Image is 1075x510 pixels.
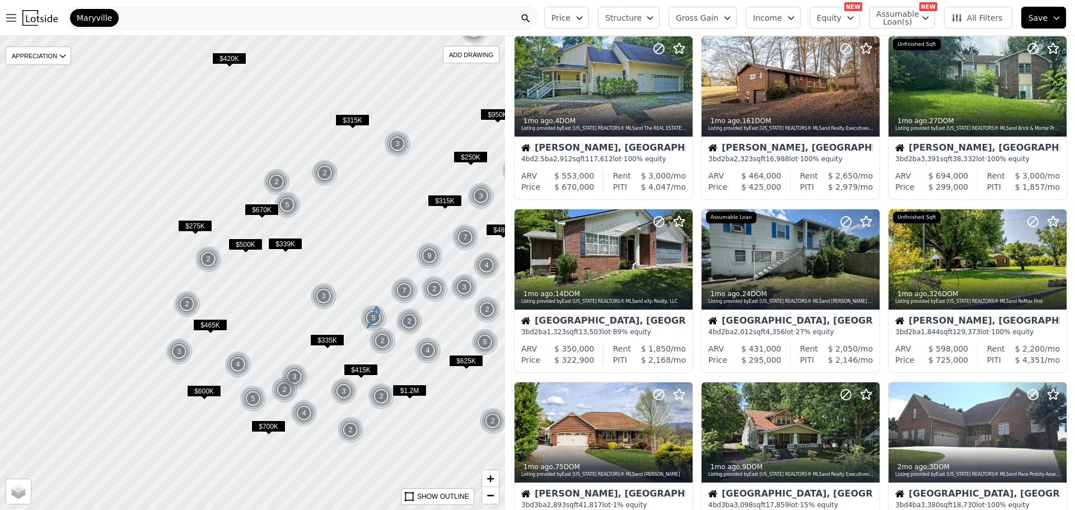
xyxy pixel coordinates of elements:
div: 2 [396,308,423,335]
img: g1.png [291,400,318,427]
button: Income [746,7,801,29]
button: Structure [598,7,660,29]
span: $950K [480,109,515,120]
div: NEW [844,2,862,11]
img: g1.png [384,130,412,157]
span: 16,988 [765,155,789,163]
div: , 326 DOM [895,289,1061,298]
div: Listing provided by East [US_STATE] REALTORS® MLS and [PERSON_NAME] Group, Realty Executives [708,298,874,305]
img: g1.png [502,157,529,184]
div: Rent [800,343,818,354]
time: 2025-07-01 20:56 [898,290,927,298]
div: 4 [225,351,251,378]
span: $ 464,000 [741,171,781,180]
div: PITI [987,354,1001,366]
div: Listing provided by East [US_STATE] REALTORS® MLS and eXp Realty, LLC [521,298,687,305]
time: 2025-06-29 16:43 [711,463,740,471]
div: Price [708,181,727,193]
img: House [521,316,530,325]
div: ARV [521,170,537,181]
img: House [708,316,717,325]
div: Price [708,354,727,366]
div: 3 bd 4 ba sqft lot · 100% equity [895,500,1060,509]
span: $ 425,000 [741,183,781,191]
div: 3 [384,130,411,157]
div: Listing provided by East [US_STATE] REALTORS® MLS and [PERSON_NAME] [521,471,687,478]
div: /mo [818,343,873,354]
a: 1mo ago,326DOMListing provided byEast [US_STATE] REALTORS® MLSand ReMax FirstUnfinished SqftHouse... [888,209,1066,373]
a: Zoom in [482,470,499,487]
span: 18,730 [952,501,976,509]
img: g1.png [271,376,298,403]
div: 3 bd 3 ba sqft lot · 1% equity [521,500,686,509]
span: $ 598,000 [928,344,968,353]
div: $465K [193,319,227,335]
span: $315K [428,195,462,207]
div: ARV [521,343,537,354]
div: 4 bd 2.5 ba sqft lot · 100% equity [521,155,686,163]
img: House [708,489,717,498]
button: Price [544,7,589,29]
span: + [487,471,494,485]
span: 13,503 [578,328,602,336]
span: $1.2M [392,385,427,396]
div: Price [895,181,914,193]
span: Save [1029,12,1048,24]
div: 2 [421,275,448,302]
div: /mo [627,181,686,193]
span: 2,912 [553,155,572,163]
div: /mo [1001,354,1060,366]
div: Listing provided by East [US_STATE] REALTORS® MLS and Realty Executives Associates [708,125,874,132]
div: /mo [814,354,873,366]
div: /mo [814,181,873,193]
span: $ 350,000 [554,344,594,353]
span: $625K [449,355,483,367]
a: Layers [6,479,31,504]
div: [GEOGRAPHIC_DATA], [GEOGRAPHIC_DATA] [521,316,686,327]
a: 1mo ago,161DOMListing provided byEast [US_STATE] REALTORS® MLSand Realty Executives AssociatesHou... [701,36,879,200]
div: Rent [987,170,1005,181]
a: 1mo ago,24DOMListing provided byEast [US_STATE] REALTORS® MLSand [PERSON_NAME] Group, Realty Exec... [701,209,879,373]
div: /mo [1001,181,1060,193]
div: [PERSON_NAME], [GEOGRAPHIC_DATA] [895,143,1060,155]
span: $ 2,050 [828,344,858,353]
span: $415K [344,364,378,376]
div: , 24 DOM [708,289,874,298]
div: ARV [708,170,724,181]
span: $ 4,047 [641,183,671,191]
div: /mo [631,170,686,181]
img: g1.png [166,338,193,365]
a: 1mo ago,4DOMListing provided byEast [US_STATE] REALTORS® MLSand The REAL ESTATE OfficeHouse[PERSO... [514,36,692,200]
span: $670K [245,204,279,216]
span: $ 1,850 [641,344,671,353]
div: $415K [344,364,378,380]
span: $ 3,000 [1015,171,1045,180]
div: 3 bd 2 ba sqft lot · 100% equity [895,155,1060,163]
div: 3 bd 2 ba sqft lot · 100% equity [895,327,1060,336]
div: 2 [174,291,200,317]
button: Equity [810,7,860,29]
div: /mo [1005,343,1060,354]
div: [GEOGRAPHIC_DATA], [GEOGRAPHIC_DATA] [895,489,1060,500]
img: g1.png [368,383,395,410]
div: APPRECIATION [6,46,71,65]
span: $500K [228,238,263,250]
div: $950K [480,109,515,125]
div: Listing provided by East [US_STATE] REALTORS® MLS and ReMax First [895,298,1061,305]
div: Unfinished Sqft [893,212,941,224]
span: Price [551,12,571,24]
span: $ 431,000 [741,344,781,353]
span: 3,391 [921,155,940,163]
img: g1.png [468,183,495,209]
time: 2025-07-02 15:24 [524,290,553,298]
div: $670K [245,204,279,220]
div: Rent [613,343,631,354]
img: g1.png [369,327,396,354]
div: , 161 DOM [708,116,874,125]
div: ARV [708,343,724,354]
div: Price [521,181,540,193]
span: $ 322,900 [554,355,594,364]
div: /mo [818,170,873,181]
div: , 27 DOM [895,116,1061,125]
img: House [895,316,904,325]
